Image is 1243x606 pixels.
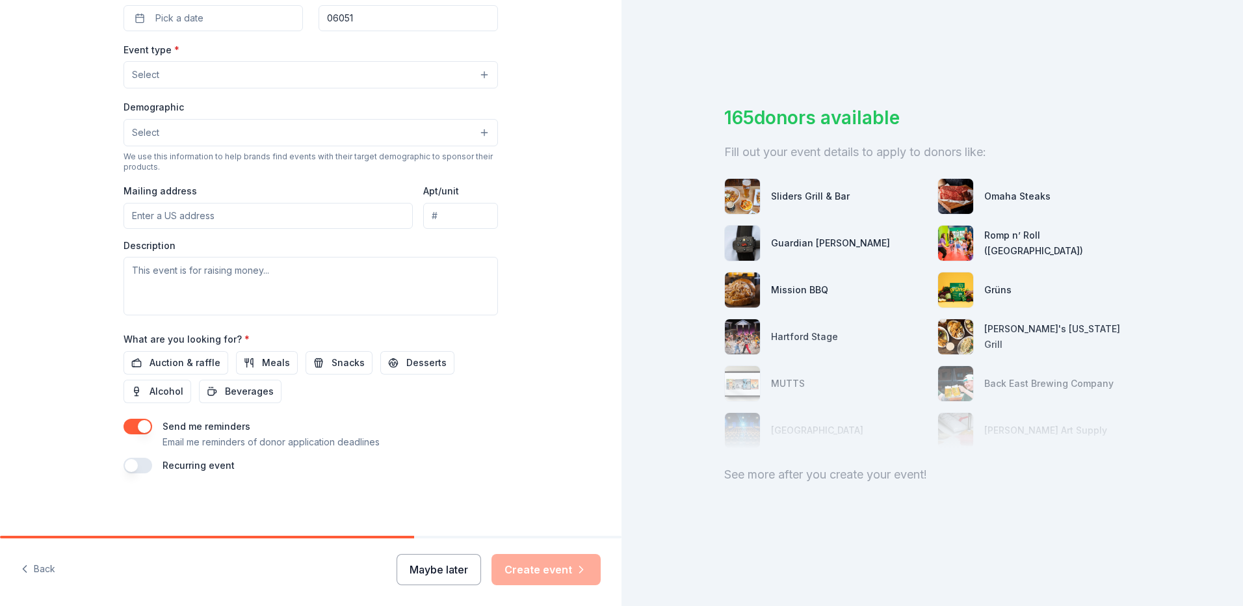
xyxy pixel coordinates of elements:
[984,282,1012,298] div: Grüns
[124,239,176,252] label: Description
[984,189,1051,204] div: Omaha Steaks
[199,380,281,403] button: Beverages
[163,460,235,471] label: Recurring event
[21,556,55,583] button: Back
[124,151,498,172] div: We use this information to help brands find events with their target demographic to sponsor their...
[124,333,250,346] label: What are you looking for?
[423,185,459,198] label: Apt/unit
[163,421,250,432] label: Send me reminders
[725,179,760,214] img: photo for Sliders Grill & Bar
[938,179,973,214] img: photo for Omaha Steaks
[725,272,760,308] img: photo for Mission BBQ
[724,104,1140,131] div: 165 donors available
[124,44,179,57] label: Event type
[397,554,481,585] button: Maybe later
[724,142,1140,163] div: Fill out your event details to apply to donors like:
[124,101,184,114] label: Demographic
[380,351,454,375] button: Desserts
[124,185,197,198] label: Mailing address
[163,434,380,450] p: Email me reminders of donor application deadlines
[124,5,303,31] button: Pick a date
[124,119,498,146] button: Select
[771,282,828,298] div: Mission BBQ
[132,67,159,83] span: Select
[124,61,498,88] button: Select
[725,226,760,261] img: photo for Guardian Angel Device
[984,228,1140,259] div: Romp n’ Roll ([GEOGRAPHIC_DATA])
[155,10,203,26] span: Pick a date
[724,464,1140,485] div: See more after you create your event!
[150,355,220,371] span: Auction & raffle
[771,235,890,251] div: Guardian [PERSON_NAME]
[236,351,298,375] button: Meals
[319,5,498,31] input: 12345 (U.S. only)
[124,203,413,229] input: Enter a US address
[150,384,183,399] span: Alcohol
[262,355,290,371] span: Meals
[938,272,973,308] img: photo for Grüns
[423,203,498,229] input: #
[132,125,159,140] span: Select
[332,355,365,371] span: Snacks
[306,351,373,375] button: Snacks
[406,355,447,371] span: Desserts
[225,384,274,399] span: Beverages
[124,380,191,403] button: Alcohol
[938,226,973,261] img: photo for Romp n’ Roll (Wethersfield)
[124,351,228,375] button: Auction & raffle
[771,189,850,204] div: Sliders Grill & Bar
